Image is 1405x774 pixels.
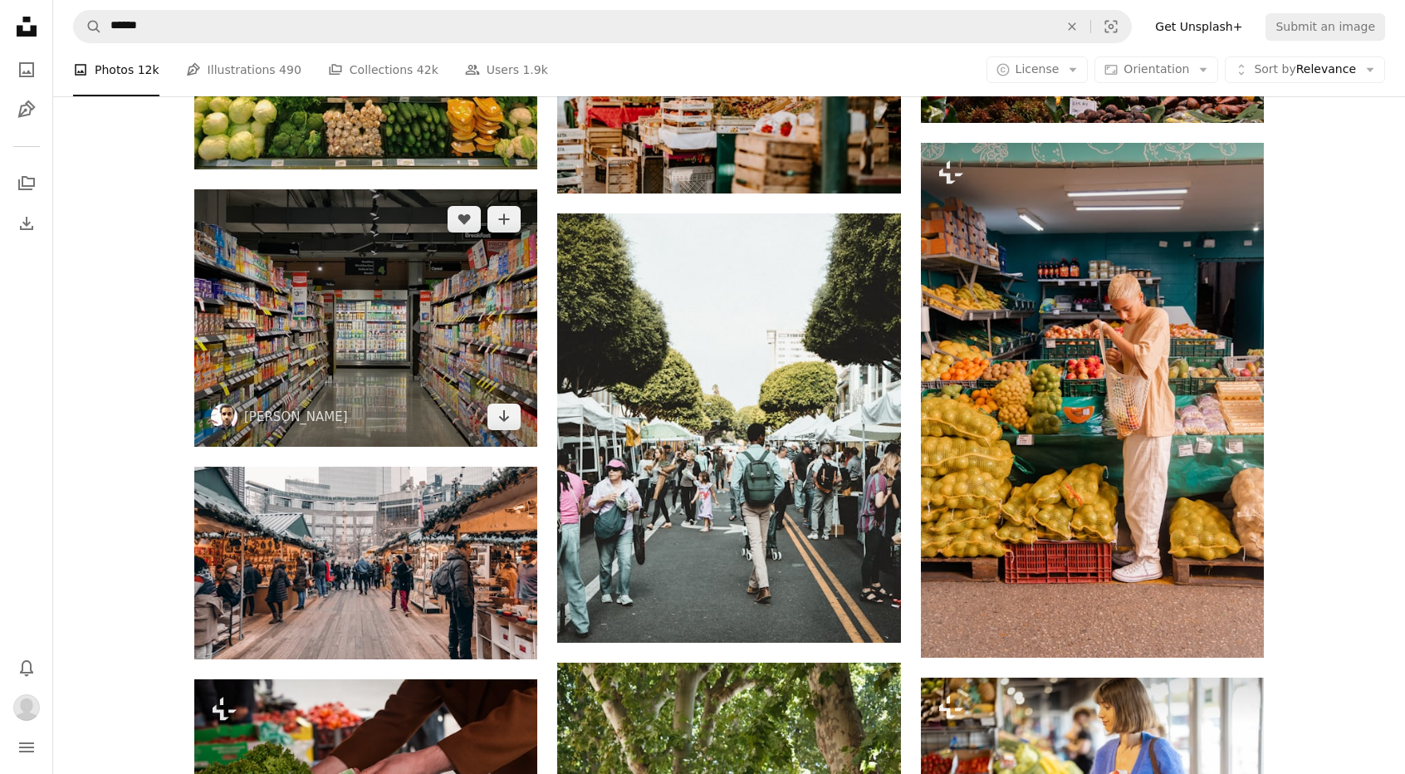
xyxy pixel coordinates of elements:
img: man wearing grey bubble jacket [194,467,537,659]
button: Clear [1054,11,1090,42]
button: Visual search [1091,11,1131,42]
button: Search Unsplash [74,11,102,42]
a: Download History [10,207,43,240]
span: 1.9k [522,61,547,79]
img: Avatar of user Amit Jayakar [13,694,40,721]
span: 490 [279,61,301,79]
button: License [986,56,1089,83]
a: Collections [10,167,43,200]
a: Get Unsplash+ [1145,13,1252,40]
a: Photos [10,53,43,86]
span: License [1016,62,1060,76]
a: man wearing grey bubble jacket [194,556,537,571]
button: Submit an image [1265,13,1385,40]
button: Profile [10,691,43,724]
a: a man standing in front of a fruit stand [921,393,1264,408]
button: Notifications [10,651,43,684]
a: Users 1.9k [465,43,548,96]
a: Download [487,404,521,430]
a: Collections 42k [328,43,438,96]
span: 42k [417,61,438,79]
span: Sort by [1254,62,1295,76]
button: Sort byRelevance [1225,56,1385,83]
span: Relevance [1254,61,1356,78]
a: white and red labeled pack on white shelf [194,311,537,326]
form: Find visuals sitewide [73,10,1132,43]
img: people walking on walkway during daytime [557,213,900,643]
img: a man standing in front of a fruit stand [921,143,1264,658]
img: white and red labeled pack on white shelf [194,189,537,447]
a: Home — Unsplash [10,10,43,47]
button: Like [448,206,481,233]
img: Go to Franki Chamaki's profile [211,404,237,430]
button: Add to Collection [487,206,521,233]
button: Menu [10,731,43,764]
span: Orientation [1124,62,1189,76]
a: [PERSON_NAME] [244,409,348,425]
a: people walking on walkway during daytime [557,420,900,435]
a: Illustrations [10,93,43,126]
button: Orientation [1094,56,1218,83]
a: Illustrations 490 [186,43,301,96]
